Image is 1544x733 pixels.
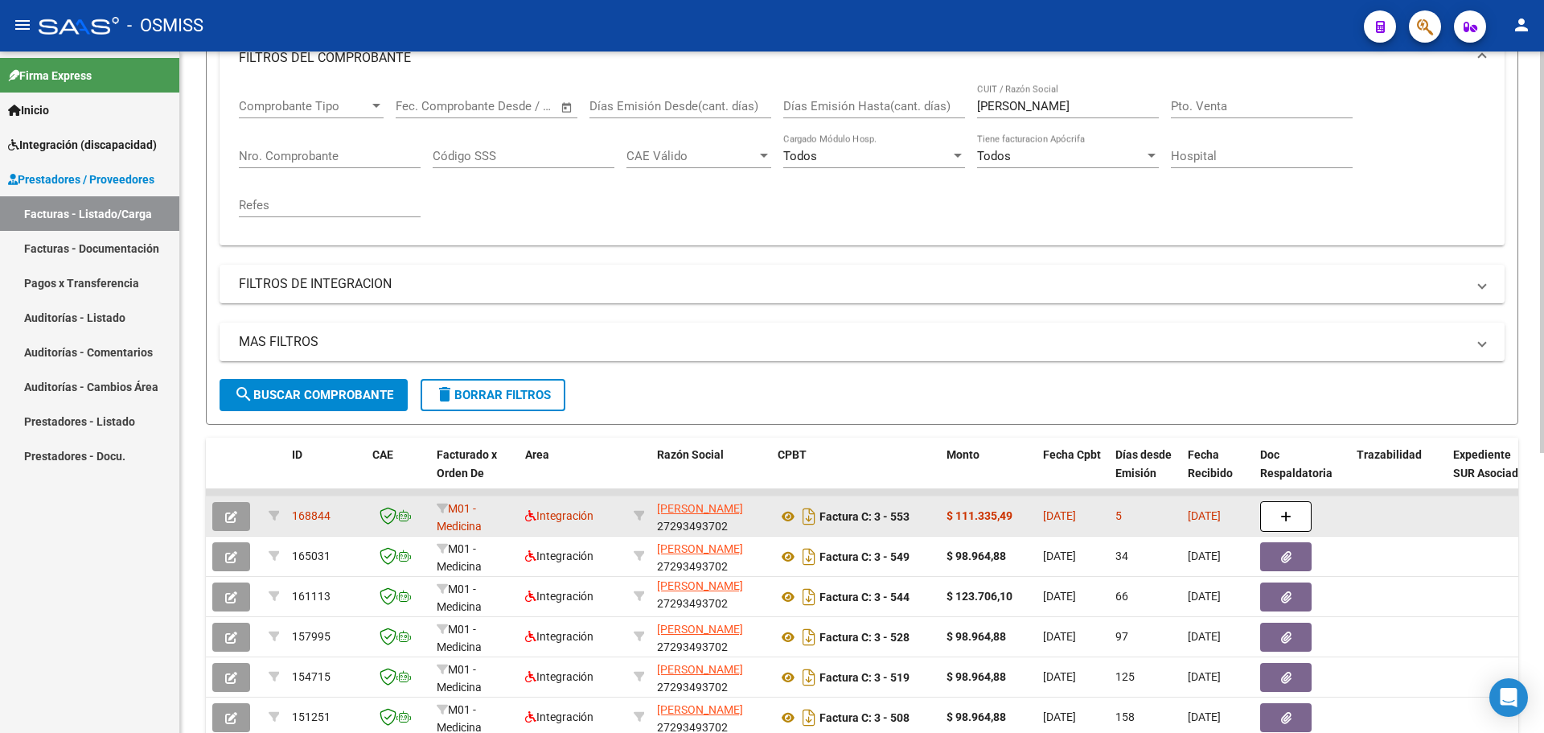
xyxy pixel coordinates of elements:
[1188,670,1221,683] span: [DATE]
[525,448,549,461] span: Area
[525,670,593,683] span: Integración
[292,630,331,643] span: 157995
[799,665,819,690] i: Descargar documento
[220,265,1505,303] mat-expansion-panel-header: FILTROS DE INTEGRACION
[239,333,1466,351] mat-panel-title: MAS FILTROS
[1043,630,1076,643] span: [DATE]
[1043,590,1076,603] span: [DATE]
[1115,509,1122,522] span: 5
[1188,590,1221,603] span: [DATE]
[1188,550,1221,562] span: [DATE]
[1188,710,1221,723] span: [DATE]
[435,385,454,404] mat-icon: delete
[657,540,765,574] div: 27293493702
[657,542,743,555] span: [PERSON_NAME]
[778,448,807,461] span: CPBT
[437,542,482,592] span: M01 - Medicina Esencial
[819,671,910,684] strong: Factura C: 3 - 519
[220,379,408,411] button: Buscar Comprobante
[8,171,154,188] span: Prestadores / Proveedores
[1254,438,1350,509] datatable-header-cell: Doc Respaldatoria
[1489,678,1528,717] div: Open Intercom Messenger
[1115,448,1172,480] span: Días desde Emisión
[657,663,743,676] span: [PERSON_NAME]
[525,710,593,723] span: Integración
[799,584,819,610] i: Descargar documento
[220,323,1505,361] mat-expansion-panel-header: MAS FILTROS
[657,500,765,533] div: 27293493702
[1188,509,1221,522] span: [DATE]
[1260,448,1333,480] span: Doc Respaldatoria
[421,379,565,411] button: Borrar Filtros
[1115,670,1135,683] span: 125
[220,32,1505,84] mat-expansion-panel-header: FILTROS DEL COMPROBANTE
[1115,710,1135,723] span: 158
[1043,670,1076,683] span: [DATE]
[292,710,331,723] span: 151251
[1115,630,1128,643] span: 97
[626,149,757,163] span: CAE Válido
[947,630,1006,643] strong: $ 98.964,88
[437,448,497,480] span: Facturado x Orden De
[525,630,593,643] span: Integración
[8,67,92,84] span: Firma Express
[1181,438,1254,509] datatable-header-cell: Fecha Recibido
[783,149,817,163] span: Todos
[292,670,331,683] span: 154715
[940,438,1037,509] datatable-header-cell: Monto
[8,101,49,119] span: Inicio
[819,591,910,603] strong: Factura C: 3 - 544
[657,448,724,461] span: Razón Social
[1447,438,1535,509] datatable-header-cell: Expediente SUR Asociado
[234,388,393,402] span: Buscar Comprobante
[1188,448,1233,480] span: Fecha Recibido
[437,663,482,713] span: M01 - Medicina Esencial
[799,624,819,650] i: Descargar documento
[519,438,627,509] datatable-header-cell: Area
[1109,438,1181,509] datatable-header-cell: Días desde Emisión
[657,661,765,694] div: 27293493702
[437,502,482,552] span: M01 - Medicina Esencial
[1115,550,1128,562] span: 34
[239,275,1466,293] mat-panel-title: FILTROS DE INTEGRACION
[292,509,331,522] span: 168844
[372,448,393,461] span: CAE
[657,623,743,636] span: [PERSON_NAME]
[1188,630,1221,643] span: [DATE]
[220,84,1505,245] div: FILTROS DEL COMPROBANTE
[1037,438,1109,509] datatable-header-cell: Fecha Cpbt
[127,8,203,43] span: - OSMISS
[13,15,32,35] mat-icon: menu
[819,631,910,644] strong: Factura C: 3 - 528
[947,550,1006,562] strong: $ 98.964,88
[1115,590,1128,603] span: 66
[8,136,157,154] span: Integración (discapacidad)
[819,510,910,523] strong: Factura C: 3 - 553
[771,438,940,509] datatable-header-cell: CPBT
[1512,15,1531,35] mat-icon: person
[947,448,979,461] span: Monto
[1043,710,1076,723] span: [DATE]
[292,550,331,562] span: 165031
[819,550,910,563] strong: Factura C: 3 - 549
[819,711,910,724] strong: Factura C: 3 - 508
[1350,438,1447,509] datatable-header-cell: Trazabilidad
[657,580,765,614] div: 27293493702
[239,49,1466,67] mat-panel-title: FILTROS DEL COMPROBANTE
[525,550,593,562] span: Integración
[657,579,743,592] span: [PERSON_NAME]
[947,590,1012,603] strong: $ 123.706,10
[1043,550,1076,562] span: [DATE]
[475,99,553,113] input: Fecha fin
[799,504,819,529] i: Descargar documento
[977,149,1011,163] span: Todos
[657,703,743,716] span: [PERSON_NAME]
[437,583,482,632] span: M01 - Medicina Esencial
[366,438,430,509] datatable-header-cell: CAE
[799,705,819,731] i: Descargar documento
[1043,509,1076,522] span: [DATE]
[1043,448,1101,461] span: Fecha Cpbt
[1453,448,1525,480] span: Expediente SUR Asociado
[657,620,765,654] div: 27293493702
[947,509,1012,522] strong: $ 111.335,49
